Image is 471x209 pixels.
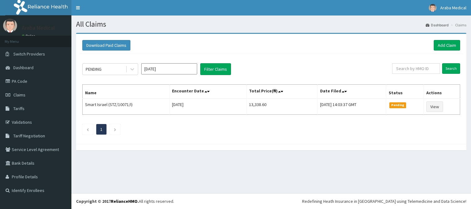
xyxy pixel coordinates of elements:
[100,127,102,132] a: Page 1 is your current page
[22,34,37,38] a: Online
[246,85,317,99] th: Total Price(₦)
[86,66,102,72] div: PENDING
[426,101,443,112] a: View
[449,22,466,28] li: Claims
[246,99,317,115] td: 13,338.60
[170,99,246,115] td: [DATE]
[76,20,466,28] h1: All Claims
[111,198,138,204] a: RelianceHMO
[200,63,231,75] button: Filter Claims
[141,63,197,74] input: Select Month and Year
[71,193,471,209] footer: All rights reserved.
[429,4,437,12] img: User Image
[76,198,139,204] strong: Copyright © 2017 .
[440,5,466,11] span: Araba Medical
[392,63,440,74] input: Search by HMO ID
[13,51,45,57] span: Switch Providers
[434,40,460,51] a: Add Claim
[83,99,170,115] td: Smart Israel (STZ/10071/I)
[114,127,116,132] a: Next page
[13,133,45,139] span: Tariff Negotiation
[13,106,25,111] span: Tariffs
[317,85,386,99] th: Date Filed
[302,198,466,204] div: Redefining Heath Insurance in [GEOGRAPHIC_DATA] using Telemedicine and Data Science!
[386,85,423,99] th: Status
[170,85,246,99] th: Encounter Date
[389,102,406,108] span: Pending
[83,85,170,99] th: Name
[13,92,25,98] span: Claims
[22,25,55,31] p: Araba Medical
[82,40,130,51] button: Download Paid Claims
[423,85,460,99] th: Actions
[13,65,34,70] span: Dashboard
[317,99,386,115] td: [DATE] 14:03:37 GMT
[426,22,449,28] a: Dashboard
[3,19,17,33] img: User Image
[86,127,89,132] a: Previous page
[442,63,460,74] input: Search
